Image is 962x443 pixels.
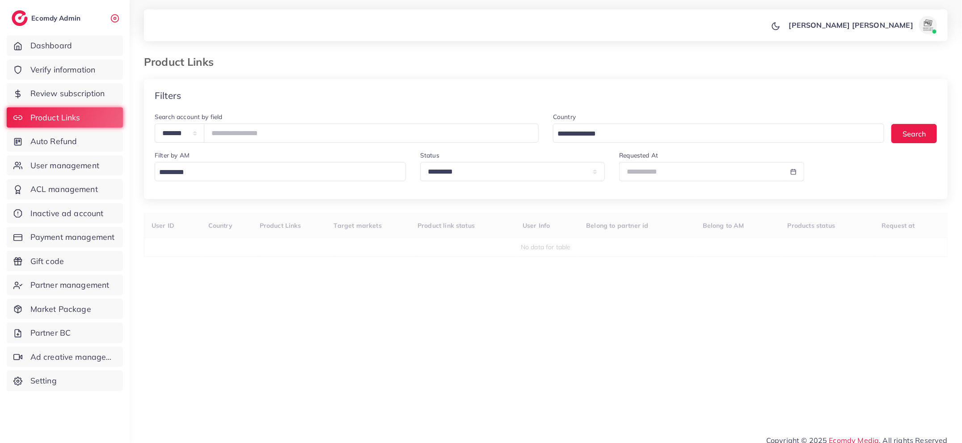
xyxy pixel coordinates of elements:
[7,107,123,128] a: Product Links
[30,375,57,387] span: Setting
[156,166,401,179] input: Search for option
[7,227,123,247] a: Payment management
[7,203,123,224] a: Inactive ad account
[30,279,110,291] span: Partner management
[7,371,123,391] a: Setting
[7,275,123,295] a: Partner management
[7,251,123,272] a: Gift code
[784,16,941,34] a: [PERSON_NAME] [PERSON_NAME]avatar
[7,179,123,200] a: ACL management
[554,127,873,141] input: Search for option
[30,112,80,124] span: Product Links
[30,136,77,147] span: Auto Refund
[30,351,116,363] span: Ad creative management
[7,35,123,56] a: Dashboard
[7,83,123,104] a: Review subscription
[12,10,28,26] img: logo
[7,131,123,152] a: Auto Refund
[30,40,72,51] span: Dashboard
[30,88,105,99] span: Review subscription
[30,231,115,243] span: Payment management
[155,162,406,181] div: Search for option
[30,64,96,76] span: Verify information
[30,256,64,267] span: Gift code
[31,14,83,22] h2: Ecomdy Admin
[7,323,123,343] a: Partner BC
[7,347,123,367] a: Ad creative management
[30,327,71,339] span: Partner BC
[789,20,913,30] p: [PERSON_NAME] [PERSON_NAME]
[7,60,123,80] a: Verify information
[30,160,99,171] span: User management
[7,155,123,176] a: User management
[30,183,98,195] span: ACL management
[7,299,123,319] a: Market Package
[30,303,91,315] span: Market Package
[553,124,884,143] div: Search for option
[30,208,104,219] span: Inactive ad account
[12,10,83,26] a: logoEcomdy Admin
